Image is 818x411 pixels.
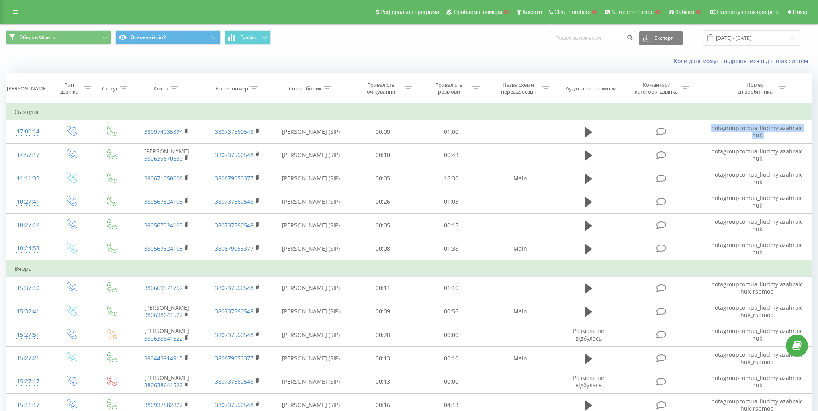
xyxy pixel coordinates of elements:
[131,323,202,347] td: [PERSON_NAME]
[153,85,169,92] div: Клієнт
[550,31,635,45] input: Пошук за номером
[144,381,183,389] a: 380638641522
[734,82,777,95] div: Номер співробітника
[417,120,485,143] td: 01:00
[485,300,556,323] td: Main
[417,370,485,393] td: 00:00
[573,374,604,389] span: Розмова не відбулась
[6,30,111,45] button: Оберіть Фільтр
[14,304,42,319] div: 15:32:41
[793,9,807,15] span: Вихід
[144,155,183,162] a: 380639670630
[215,354,254,362] a: 380679053377
[131,143,202,167] td: [PERSON_NAME]
[703,323,812,347] td: notagroupcomua_liudmylazahraichuk
[417,237,485,261] td: 01:38
[349,370,417,393] td: 00:13
[273,370,349,393] td: [PERSON_NAME] (SIP)
[14,171,42,186] div: 11:11:33
[215,245,254,252] a: 380679053377
[273,167,349,190] td: [PERSON_NAME] (SIP)
[349,323,417,347] td: 00:28
[485,237,556,261] td: Main
[14,241,42,256] div: 10:24:53
[380,9,440,15] span: Реферальна програма
[215,198,254,205] a: 380737560548
[573,327,604,342] span: Розмова не відбулась
[703,214,812,237] td: notagroupcomua_liudmylazahraichuk
[633,82,680,95] div: Коментар/категорія дзвінка
[485,167,556,190] td: Main
[611,9,654,15] span: Numbers reserve
[703,370,812,393] td: notagroupcomua_liudmylazahraichuk
[144,128,183,135] a: 380974035394
[14,194,42,210] div: 10:27:41
[349,347,417,370] td: 00:13
[427,82,470,95] div: Тривалість розмови
[417,300,485,323] td: 00:56
[215,85,248,92] div: Бізнес номер
[454,9,502,15] span: Проблемні номери
[215,174,254,182] a: 380679053377
[273,120,349,143] td: [PERSON_NAME] (SIP)
[215,378,254,385] a: 380737560548
[144,311,183,319] a: 380638641522
[703,347,812,370] td: notagroupcomua_liudmylazahraichuk_rspmob
[273,237,349,261] td: [PERSON_NAME] (SIP)
[349,276,417,300] td: 00:11
[273,300,349,323] td: [PERSON_NAME] (SIP)
[703,237,812,261] td: notagroupcomua_liudmylazahraichuk
[485,347,556,370] td: Main
[14,280,42,296] div: 15:37:10
[349,167,417,190] td: 00:05
[115,30,221,45] button: Основний сіп2
[144,354,183,362] a: 380443914915
[639,31,683,45] button: Експорт
[215,401,254,409] a: 380737560548
[215,307,254,315] a: 380737560548
[497,82,540,95] div: Назва схеми переадресації
[144,174,183,182] a: 380671050006
[674,57,812,65] a: Коли дані можуть відрізнятися вiд інших систем
[417,143,485,167] td: 00:43
[273,347,349,370] td: [PERSON_NAME] (SIP)
[417,167,485,190] td: 16:30
[703,190,812,213] td: notagroupcomua_liudmylazahraichuk
[273,143,349,167] td: [PERSON_NAME] (SIP)
[102,85,118,92] div: Статус
[273,276,349,300] td: [PERSON_NAME] (SIP)
[215,128,254,135] a: 380737560548
[349,214,417,237] td: 00:05
[14,217,42,233] div: 10:27:12
[417,190,485,213] td: 01:03
[14,374,42,389] div: 15:27:17
[14,124,42,139] div: 17:00:14
[703,143,812,167] td: notagroupcomua_liudmylazahraichuk
[131,300,202,323] td: [PERSON_NAME]
[554,9,591,15] span: Clear numbers
[417,214,485,237] td: 00:15
[289,85,322,92] div: Співробітник
[522,9,542,15] span: Клієнти
[349,190,417,213] td: 00:26
[144,245,183,252] a: 380567324103
[360,82,403,95] div: Тривалість очікування
[144,221,183,229] a: 380567324103
[703,276,812,300] td: notagroupcomua_liudmylazahraichuk_rspmob
[215,331,254,339] a: 380737560548
[703,120,812,143] td: notagroupcomua_liudmylazahraichuk
[215,221,254,229] a: 380737560548
[6,104,812,120] td: Сьогодні
[717,9,779,15] span: Налаштування профілю
[14,350,42,366] div: 15:27:21
[349,300,417,323] td: 00:09
[273,190,349,213] td: [PERSON_NAME] (SIP)
[566,85,616,92] div: Аудіозапис розмови
[144,198,183,205] a: 380567324103
[215,284,254,292] a: 380737560548
[14,147,42,163] div: 14:57:17
[273,323,349,347] td: [PERSON_NAME] (SIP)
[417,323,485,347] td: 00:00
[417,276,485,300] td: 01:10
[703,167,812,190] td: notagroupcomua_liudmylazahraichuk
